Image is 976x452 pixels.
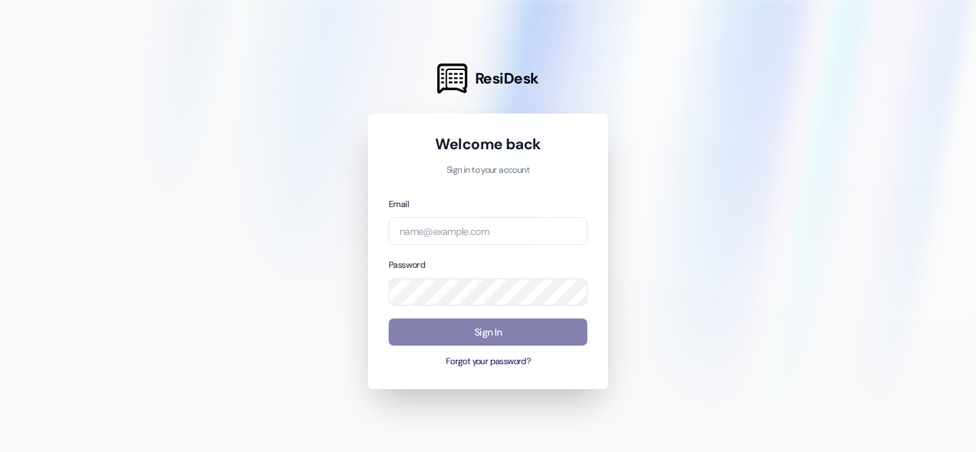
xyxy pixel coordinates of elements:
[389,199,409,210] label: Email
[389,356,587,368] button: Forgot your password?
[389,134,587,154] h1: Welcome back
[475,69,539,89] span: ResiDesk
[389,259,425,271] label: Password
[389,164,587,177] p: Sign in to your account
[437,64,467,94] img: ResiDesk Logo
[389,318,587,346] button: Sign In
[389,217,587,245] input: name@example.com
